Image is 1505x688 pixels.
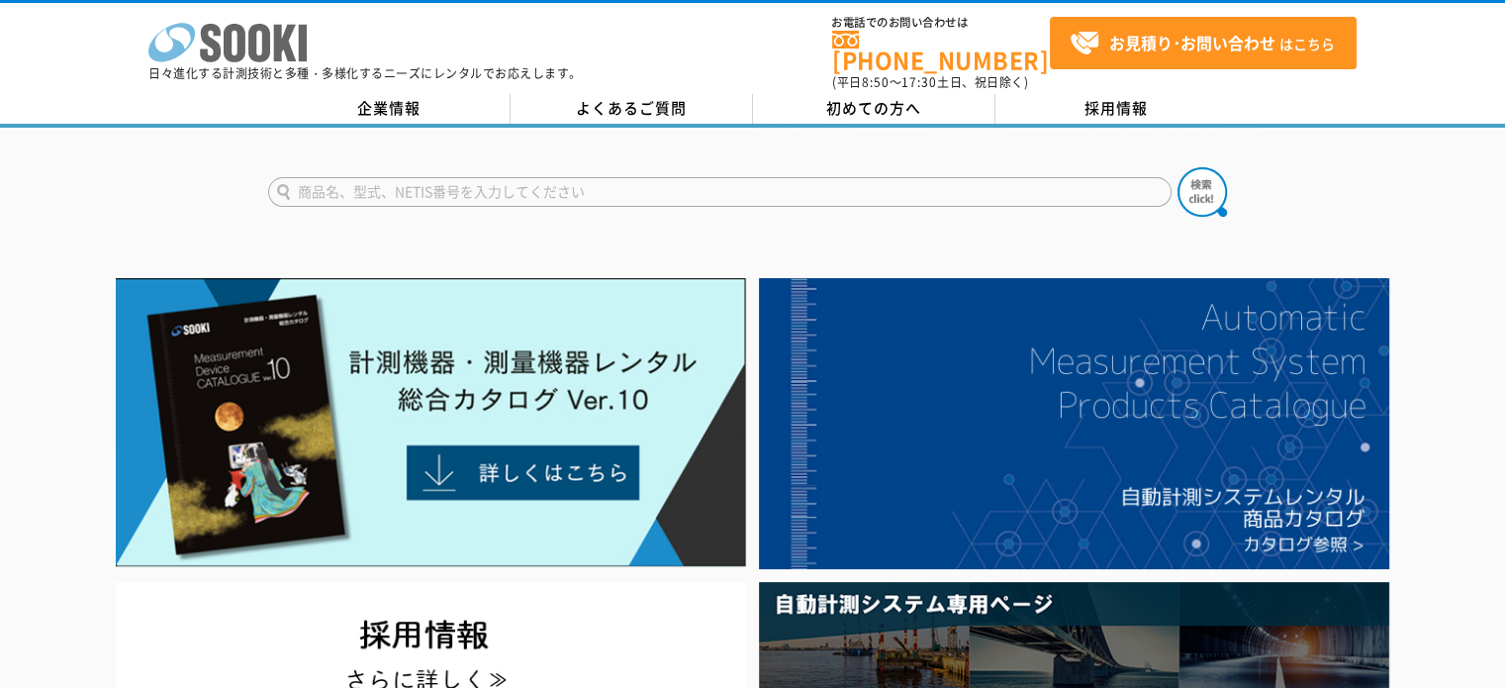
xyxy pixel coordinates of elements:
[1050,17,1357,69] a: お見積り･お問い合わせはこちら
[753,94,995,124] a: 初めての方へ
[1070,29,1335,58] span: はこちら
[832,73,1028,91] span: (平日 ～ 土日、祝日除く)
[901,73,937,91] span: 17:30
[511,94,753,124] a: よくあるご質問
[832,17,1050,29] span: お電話でのお問い合わせは
[148,67,582,79] p: 日々進化する計測技術と多種・多様化するニーズにレンタルでお応えします。
[995,94,1238,124] a: 採用情報
[1109,31,1275,54] strong: お見積り･お問い合わせ
[268,94,511,124] a: 企業情報
[268,177,1172,207] input: 商品名、型式、NETIS番号を入力してください
[116,278,746,567] img: Catalog Ver10
[832,31,1050,71] a: [PHONE_NUMBER]
[1177,167,1227,217] img: btn_search.png
[826,97,921,119] span: 初めての方へ
[862,73,890,91] span: 8:50
[759,278,1389,569] img: 自動計測システムカタログ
